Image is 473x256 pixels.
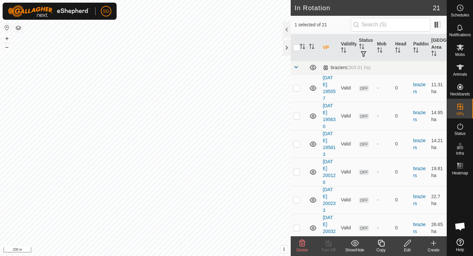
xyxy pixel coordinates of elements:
div: braziers [323,65,371,70]
a: braziers [413,222,426,234]
th: Paddock [411,34,429,61]
td: 19.81 ha [429,158,447,186]
input: Search (S) [351,18,430,32]
button: Reset Map [3,24,11,32]
div: - [377,224,390,231]
th: Head [393,34,411,61]
td: Valid [338,158,356,186]
span: Animals [453,72,467,76]
p-sorticon: Activate to sort [359,45,364,50]
span: VPs [456,112,463,116]
td: 26.65 ha [429,214,447,242]
a: [DATE] 195813 [323,131,336,157]
span: Infra [456,151,464,155]
span: OFF [359,86,369,91]
div: Turn Off [315,247,342,253]
a: [DATE] 195630 [323,103,336,129]
span: Neckbands [450,92,470,96]
div: - [377,168,390,175]
td: Valid [338,130,356,158]
td: Valid [338,74,356,102]
a: [DATE] 195557 [323,75,336,101]
span: OFF [359,114,369,119]
span: Status [454,132,465,136]
div: Create [420,247,447,253]
a: braziers [413,138,426,150]
a: Contact Us [152,247,171,253]
p-sorticon: Activate to sort [431,52,437,57]
button: + [3,35,11,42]
td: 0 [393,130,411,158]
a: braziers [413,166,426,178]
div: Show/Hide [342,247,368,253]
td: 0 [393,186,411,214]
td: 0 [393,158,411,186]
button: Map Layers [14,24,22,32]
span: Schedules [451,13,469,17]
p-sorticon: Activate to sort [309,45,314,50]
p-sorticon: Activate to sort [413,48,418,54]
p-sorticon: Activate to sort [395,48,400,54]
a: braziers [413,82,426,94]
span: OFF [359,225,369,231]
td: Valid [338,102,356,130]
a: braziers [413,110,426,122]
div: Edit [394,247,420,253]
a: Privacy Policy [119,247,144,253]
span: OFF [359,169,369,175]
img: Gallagher Logo [8,5,90,17]
a: [DATE] 200233 [323,187,336,213]
p-sorticon: Activate to sort [300,45,305,50]
span: OFF [359,141,369,147]
span: Delete [297,248,308,252]
p-sorticon: Activate to sort [341,48,346,54]
th: Status [356,34,374,61]
span: SG [103,8,109,15]
div: - [377,141,390,147]
span: Heatmap [452,171,468,175]
div: Open chat [450,217,470,236]
button: – [3,43,11,51]
span: i [283,246,285,252]
td: 22.7 ha [429,186,447,214]
th: VP [320,34,338,61]
span: 21 [433,3,440,13]
td: 11.31 ha [429,74,447,102]
td: 0 [393,214,411,242]
a: Help [447,236,473,254]
div: - [377,85,390,91]
td: 14.95 ha [429,102,447,130]
a: [DATE] 200120 [323,159,336,185]
span: (303.01 ha) [347,65,371,70]
a: [DATE] 200320 [323,215,336,241]
th: Mob [374,34,393,61]
span: Mobs [455,53,465,57]
td: 0 [393,74,411,102]
td: Valid [338,214,356,242]
div: - [377,113,390,119]
div: Copy [368,247,394,253]
button: i [281,246,288,253]
a: braziers [413,194,426,206]
th: [GEOGRAPHIC_DATA] Area [429,34,447,61]
div: - [377,196,390,203]
td: Valid [338,186,356,214]
h2: In Rotation [295,4,433,12]
span: 1 selected of 21 [295,21,351,28]
span: Notifications [449,33,471,37]
span: OFF [359,197,369,203]
span: Help [456,248,464,252]
td: 14.21 ha [429,130,447,158]
td: 0 [393,102,411,130]
th: Validity [338,34,356,61]
p-sorticon: Activate to sort [377,48,382,54]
